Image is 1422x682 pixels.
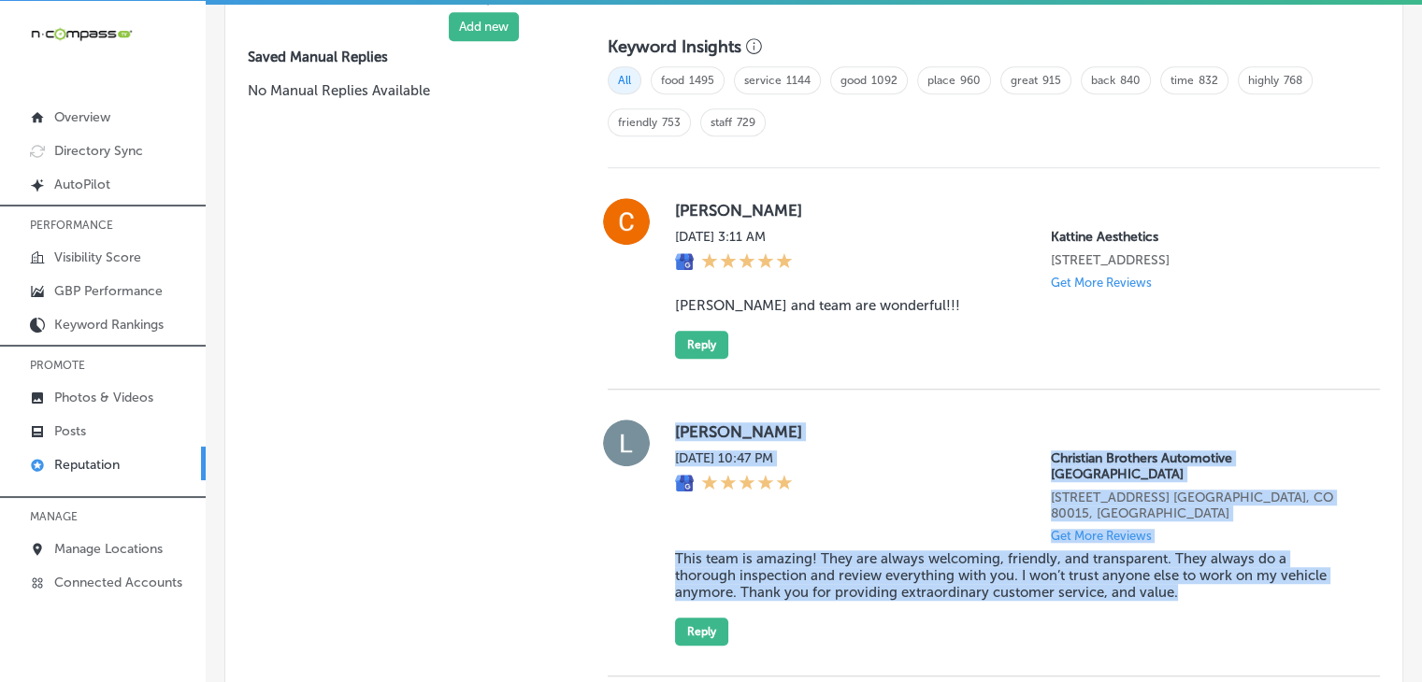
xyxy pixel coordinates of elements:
a: 753 [662,116,681,129]
a: great [1011,74,1038,87]
a: back [1091,74,1115,87]
a: highly [1248,74,1279,87]
p: Kattine Aesthetics [1051,229,1350,245]
div: Keywords by Traffic [207,110,315,122]
a: 1495 [689,74,714,87]
p: Christian Brothers Automotive South Aurora [1051,450,1350,482]
p: Photos & Videos [54,390,153,405]
button: Reply [675,331,728,359]
img: 660ab0bf-5cc7-4cb8-ba1c-48b5ae0f18e60NCTV_CLogo_TV_Black_-500x88.png [30,25,133,43]
a: 768 [1284,74,1302,87]
div: 5 Stars [701,252,793,273]
label: [PERSON_NAME] [675,201,1350,220]
div: Domain Overview [71,110,167,122]
label: [DATE] 3:11 AM [675,229,793,245]
a: food [661,74,684,87]
p: Visibility Score [54,249,141,265]
blockquote: [PERSON_NAME] and team are wonderful!!! [675,297,1350,314]
div: 5 Stars [701,474,793,494]
span: All [608,66,641,94]
p: 21550 E Quincy Ave. [1051,490,1350,521]
div: v 4.0.25 [52,30,92,45]
img: tab_domain_overview_orange.svg [50,108,65,123]
img: logo_orange.svg [30,30,45,45]
p: Keyword Rankings [54,317,164,333]
label: Saved Manual Replies [248,49,548,65]
a: place [927,74,955,87]
a: time [1171,74,1194,87]
p: Connected Accounts [54,575,182,590]
img: tab_keywords_by_traffic_grey.svg [186,108,201,123]
a: 1144 [786,74,811,87]
h3: Keyword Insights [608,36,741,57]
p: Directory Sync [54,143,143,159]
button: Add new [449,12,519,41]
a: staff [711,116,732,129]
div: Domain: [DOMAIN_NAME] [49,49,206,64]
label: [PERSON_NAME] [675,422,1350,441]
p: Get More Reviews [1051,529,1152,543]
a: good [840,74,867,87]
a: 832 [1199,74,1218,87]
blockquote: This team is amazing! They are always welcoming, friendly, and transparent. They always do a thor... [675,550,1350,601]
a: 840 [1120,74,1141,87]
p: Posts [54,423,86,439]
a: 729 [737,116,755,129]
a: service [744,74,782,87]
a: friendly [618,116,657,129]
p: Manage Locations [54,541,163,557]
p: No Manual Replies Available [248,80,548,101]
button: Reply [675,618,728,646]
a: 960 [960,74,981,87]
p: Overview [54,109,110,125]
a: 915 [1042,74,1061,87]
p: AutoPilot [54,177,110,192]
p: GBP Performance [54,283,163,299]
a: 1092 [871,74,898,87]
img: website_grey.svg [30,49,45,64]
p: Reputation [54,457,120,473]
p: Get More Reviews [1051,276,1152,290]
p: 1430 Medical Center Parkway Suite 1B [1051,252,1350,268]
label: [DATE] 10:47 PM [675,450,793,466]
